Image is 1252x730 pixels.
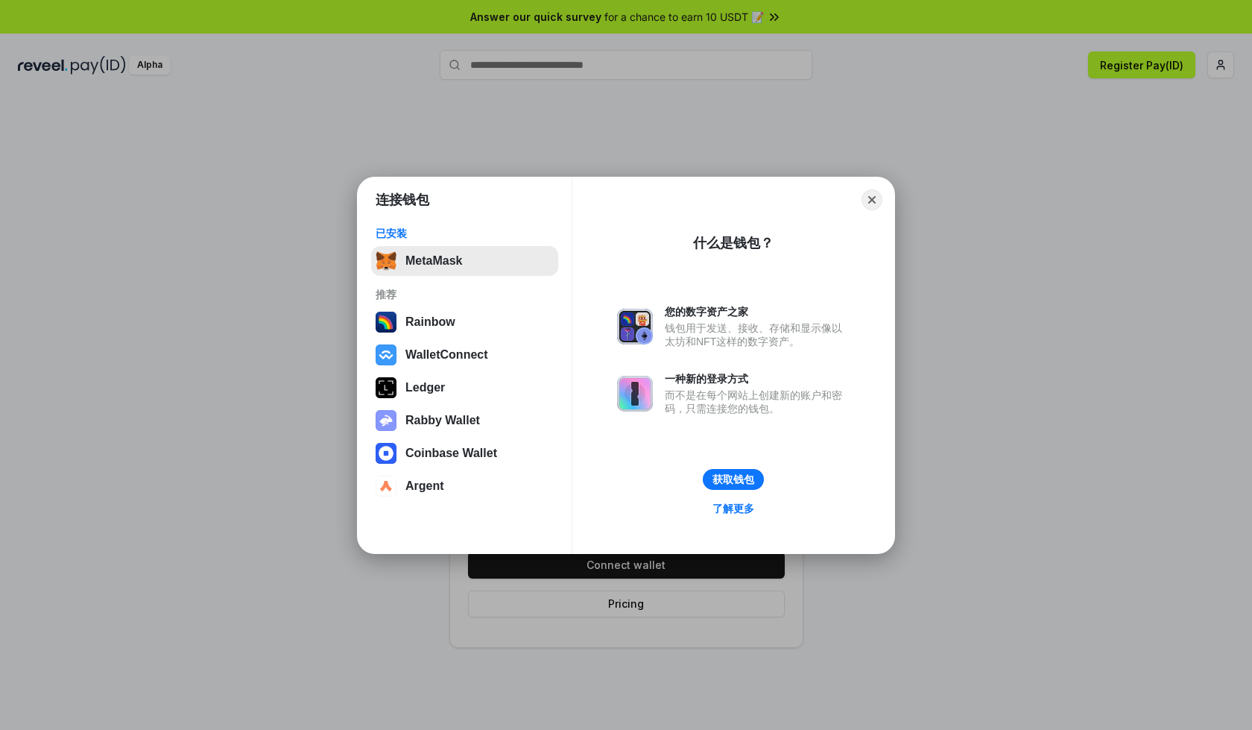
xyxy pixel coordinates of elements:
[376,288,554,301] div: 推荐
[371,373,558,403] button: Ledger
[376,312,396,333] img: svg+xml,%3Csvg%20width%3D%22120%22%20height%3D%22120%22%20viewBox%3D%220%200%20120%20120%22%20fil...
[371,307,558,337] button: Rainbow
[704,499,763,518] a: 了解更多
[376,377,396,398] img: svg+xml,%3Csvg%20xmlns%3D%22http%3A%2F%2Fwww.w3.org%2F2000%2Fsvg%22%20width%3D%2228%22%20height%3...
[405,348,488,362] div: WalletConnect
[376,251,396,271] img: svg+xml,%3Csvg%20fill%3D%22none%22%20height%3D%2233%22%20viewBox%3D%220%200%2035%2033%22%20width%...
[405,414,480,427] div: Rabby Wallet
[405,447,497,460] div: Coinbase Wallet
[703,469,764,490] button: 获取钱包
[405,315,455,329] div: Rainbow
[376,227,554,240] div: 已安装
[371,438,558,468] button: Coinbase Wallet
[371,246,558,276] button: MetaMask
[665,372,850,386] div: 一种新的登录方式
[405,381,445,394] div: Ledger
[405,479,444,493] div: Argent
[371,340,558,370] button: WalletConnect
[376,191,429,209] h1: 连接钱包
[617,376,653,412] img: svg+xml,%3Csvg%20xmlns%3D%22http%3A%2F%2Fwww.w3.org%2F2000%2Fsvg%22%20fill%3D%22none%22%20viewBox...
[712,473,754,486] div: 获取钱包
[376,410,396,431] img: svg+xml,%3Csvg%20xmlns%3D%22http%3A%2F%2Fwww.w3.org%2F2000%2Fsvg%22%20fill%3D%22none%22%20viewBox...
[376,344,396,365] img: svg+xml,%3Csvg%20width%3D%2228%22%20height%3D%2228%22%20viewBox%3D%220%200%2028%2028%22%20fill%3D...
[861,189,882,210] button: Close
[712,502,754,515] div: 了解更多
[665,321,850,348] div: 钱包用于发送、接收、存储和显示像以太坊和NFT这样的数字资产。
[617,309,653,344] img: svg+xml,%3Csvg%20xmlns%3D%22http%3A%2F%2Fwww.w3.org%2F2000%2Fsvg%22%20fill%3D%22none%22%20viewBox...
[405,254,462,268] div: MetaMask
[693,234,774,252] div: 什么是钱包？
[371,471,558,501] button: Argent
[665,305,850,318] div: 您的数字资产之家
[371,406,558,435] button: Rabby Wallet
[665,388,850,415] div: 而不是在每个网站上创建新的账户和密码，只需连接您的钱包。
[376,476,396,497] img: svg+xml,%3Csvg%20width%3D%2228%22%20height%3D%2228%22%20viewBox%3D%220%200%2028%2028%22%20fill%3D...
[376,443,396,464] img: svg+xml,%3Csvg%20width%3D%2228%22%20height%3D%2228%22%20viewBox%3D%220%200%2028%2028%22%20fill%3D...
